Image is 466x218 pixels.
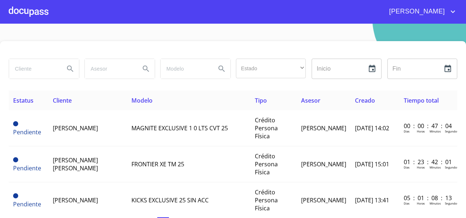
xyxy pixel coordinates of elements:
[53,96,72,104] span: Cliente
[62,60,79,78] button: Search
[301,124,346,132] span: [PERSON_NAME]
[53,124,98,132] span: [PERSON_NAME]
[355,196,389,204] span: [DATE] 13:41
[255,116,278,140] span: Crédito Persona Física
[255,188,278,212] span: Crédito Persona Física
[161,59,210,79] input: search
[13,96,33,104] span: Estatus
[131,96,153,104] span: Modelo
[53,156,98,172] span: [PERSON_NAME] [PERSON_NAME]
[301,160,346,168] span: [PERSON_NAME]
[236,59,306,78] div: ​
[301,196,346,204] span: [PERSON_NAME]
[404,201,410,205] p: Dias
[255,152,278,176] span: Crédito Persona Física
[13,193,18,198] span: Pendiente
[255,96,267,104] span: Tipo
[131,160,184,168] span: FRONTIER XE TM 25
[13,157,18,162] span: Pendiente
[355,160,389,168] span: [DATE] 15:01
[445,129,458,133] p: Segundos
[404,129,410,133] p: Dias
[430,165,441,169] p: Minutos
[301,96,320,104] span: Asesor
[430,129,441,133] p: Minutos
[417,165,425,169] p: Horas
[430,201,441,205] p: Minutos
[404,96,439,104] span: Tiempo total
[85,59,134,79] input: search
[137,60,155,78] button: Search
[13,121,18,126] span: Pendiente
[417,129,425,133] p: Horas
[384,6,457,17] button: account of current user
[13,164,41,172] span: Pendiente
[417,201,425,205] p: Horas
[404,194,453,202] p: 05 : 01 : 08 : 13
[404,158,453,166] p: 01 : 23 : 42 : 01
[131,124,228,132] span: MAGNITE EXCLUSIVE 1 0 LTS CVT 25
[445,165,458,169] p: Segundos
[355,96,375,104] span: Creado
[13,128,41,136] span: Pendiente
[213,60,230,78] button: Search
[384,6,449,17] span: [PERSON_NAME]
[445,201,458,205] p: Segundos
[53,196,98,204] span: [PERSON_NAME]
[404,165,410,169] p: Dias
[404,122,453,130] p: 00 : 00 : 47 : 04
[9,59,59,79] input: search
[355,124,389,132] span: [DATE] 14:02
[131,196,209,204] span: KICKS EXCLUSIVE 25 SIN ACC
[13,200,41,208] span: Pendiente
